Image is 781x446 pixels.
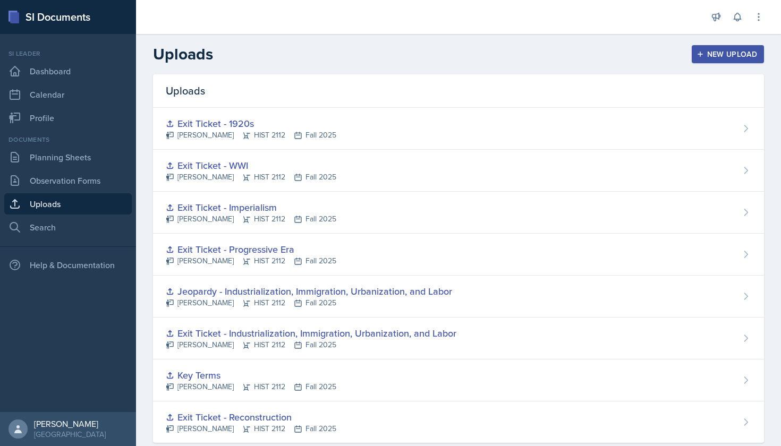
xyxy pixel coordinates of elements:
[153,234,764,276] a: Exit Ticket - Progressive Era [PERSON_NAME]HIST 2112Fall 2025
[153,318,764,359] a: Exit Ticket - Industrialization, Immigration, Urbanization, and Labor [PERSON_NAME]HIST 2112Fall ...
[166,326,456,340] div: Exit Ticket - Industrialization, Immigration, Urbanization, and Labor
[4,193,132,215] a: Uploads
[166,368,336,382] div: Key Terms
[692,45,765,63] button: New Upload
[166,213,336,225] div: [PERSON_NAME] HIST 2112 Fall 2025
[153,192,764,234] a: Exit Ticket - Imperialism [PERSON_NAME]HIST 2112Fall 2025
[153,74,764,108] div: Uploads
[153,401,764,443] a: Exit Ticket - Reconstruction [PERSON_NAME]HIST 2112Fall 2025
[166,381,336,392] div: [PERSON_NAME] HIST 2112 Fall 2025
[166,200,336,215] div: Exit Ticket - Imperialism
[699,50,758,58] div: New Upload
[4,61,132,82] a: Dashboard
[4,107,132,128] a: Profile
[166,423,336,434] div: [PERSON_NAME] HIST 2112 Fall 2025
[4,147,132,168] a: Planning Sheets
[4,84,132,105] a: Calendar
[4,217,132,238] a: Search
[166,410,336,424] div: Exit Ticket - Reconstruction
[4,49,132,58] div: Si leader
[153,276,764,318] a: Jeopardy - Industrialization, Immigration, Urbanization, and Labor [PERSON_NAME]HIST 2112Fall 2025
[166,255,336,267] div: [PERSON_NAME] HIST 2112 Fall 2025
[153,359,764,401] a: Key Terms [PERSON_NAME]HIST 2112Fall 2025
[166,242,336,256] div: Exit Ticket - Progressive Era
[34,418,106,429] div: [PERSON_NAME]
[153,108,764,150] a: Exit Ticket - 1920s [PERSON_NAME]HIST 2112Fall 2025
[153,150,764,192] a: Exit Ticket - WWI [PERSON_NAME]HIST 2112Fall 2025
[4,135,132,144] div: Documents
[166,158,336,173] div: Exit Ticket - WWI
[166,130,336,141] div: [PERSON_NAME] HIST 2112 Fall 2025
[166,284,452,298] div: Jeopardy - Industrialization, Immigration, Urbanization, and Labor
[34,429,106,440] div: [GEOGRAPHIC_DATA]
[4,254,132,276] div: Help & Documentation
[166,116,336,131] div: Exit Ticket - 1920s
[166,171,336,183] div: [PERSON_NAME] HIST 2112 Fall 2025
[166,339,456,350] div: [PERSON_NAME] HIST 2112 Fall 2025
[4,170,132,191] a: Observation Forms
[153,45,213,64] h2: Uploads
[166,297,452,308] div: [PERSON_NAME] HIST 2112 Fall 2025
